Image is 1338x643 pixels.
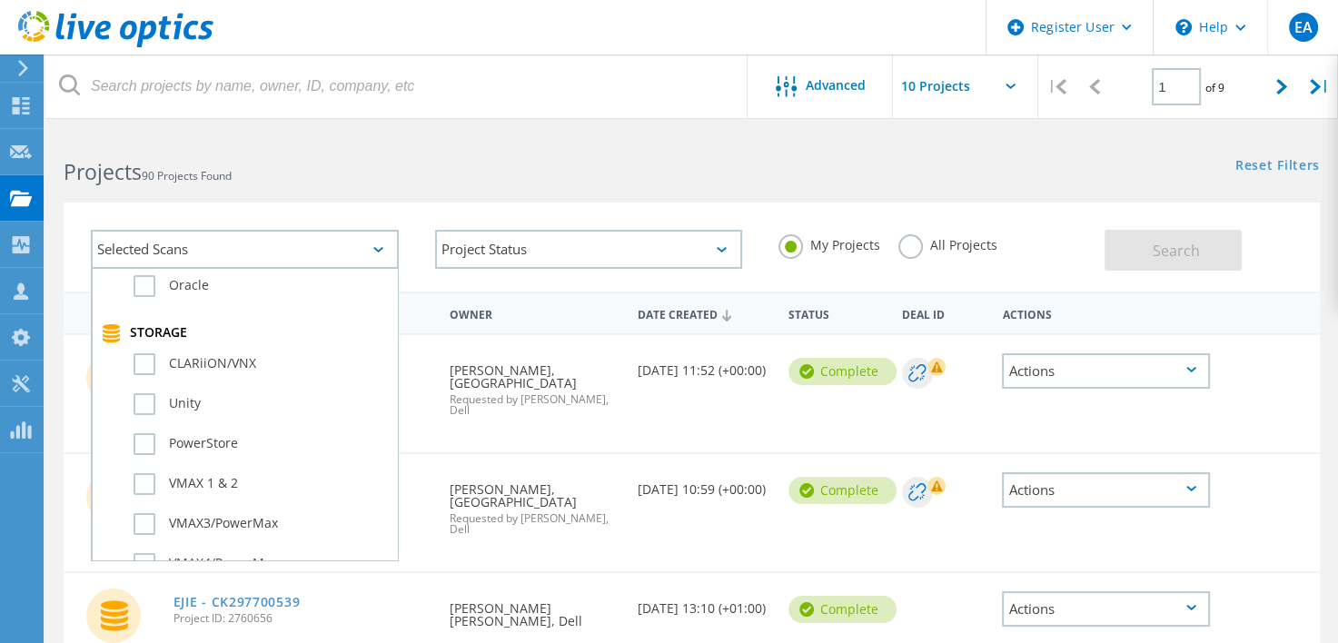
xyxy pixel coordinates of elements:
[134,353,388,375] label: CLARiiON/VNX
[1002,472,1210,508] div: Actions
[134,433,388,455] label: PowerStore
[629,296,779,331] div: Date Created
[779,296,892,330] div: Status
[134,513,388,535] label: VMAX3/PowerMax
[142,168,232,183] span: 90 Projects Found
[1105,230,1242,271] button: Search
[788,358,897,385] div: Complete
[45,54,748,118] input: Search projects by name, owner, ID, company, etc
[435,230,743,269] div: Project Status
[134,275,388,297] label: Oracle
[134,553,388,575] label: VMAX4/PowerMax
[441,296,629,330] div: Owner
[1205,80,1224,95] span: of 9
[788,477,897,504] div: Complete
[1301,54,1338,119] div: |
[64,157,142,186] b: Projects
[450,394,619,416] span: Requested by [PERSON_NAME], Dell
[441,335,629,434] div: [PERSON_NAME], [GEOGRAPHIC_DATA]
[1038,54,1075,119] div: |
[893,296,994,330] div: Deal Id
[1002,591,1210,627] div: Actions
[993,296,1219,330] div: Actions
[778,234,880,252] label: My Projects
[1153,241,1200,261] span: Search
[898,234,997,252] label: All Projects
[134,473,388,495] label: VMAX 1 & 2
[806,79,866,92] span: Advanced
[1175,19,1192,35] svg: \n
[18,38,213,51] a: Live Optics Dashboard
[441,454,629,553] div: [PERSON_NAME], [GEOGRAPHIC_DATA]
[173,613,431,624] span: Project ID: 2760656
[1002,353,1210,389] div: Actions
[173,596,301,608] a: EJIE - CK297700539
[102,324,388,342] div: Storage
[629,573,779,633] div: [DATE] 13:10 (+01:00)
[450,513,619,535] span: Requested by [PERSON_NAME], Dell
[91,230,399,269] div: Selected Scans
[629,454,779,514] div: [DATE] 10:59 (+00:00)
[134,393,388,415] label: Unity
[1235,159,1320,174] a: Reset Filters
[629,335,779,395] div: [DATE] 11:52 (+00:00)
[788,596,897,623] div: Complete
[1293,20,1312,35] span: EA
